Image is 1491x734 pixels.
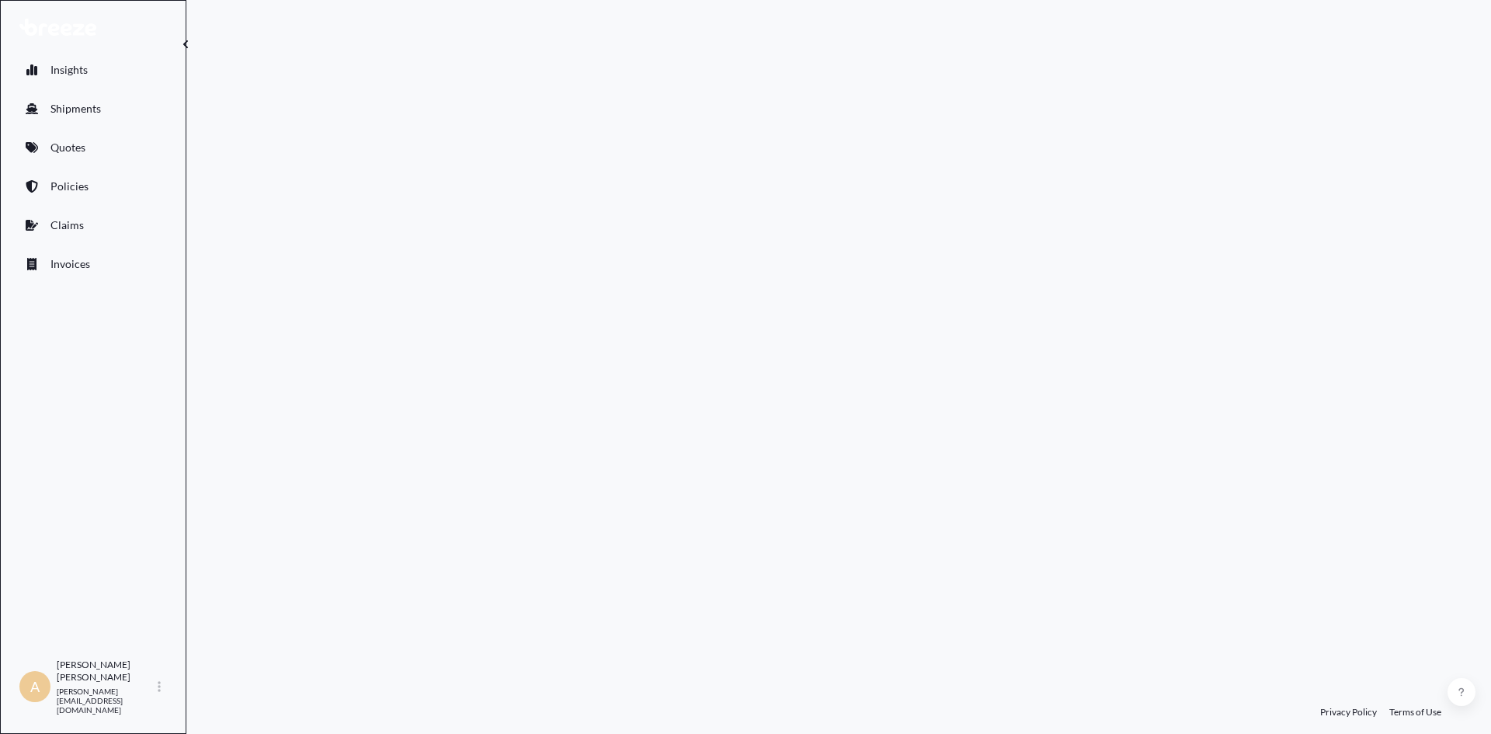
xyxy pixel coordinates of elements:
[13,249,173,280] a: Invoices
[57,687,155,715] p: [PERSON_NAME][EMAIL_ADDRESS][DOMAIN_NAME]
[50,256,90,272] p: Invoices
[13,132,173,163] a: Quotes
[57,659,155,684] p: [PERSON_NAME] [PERSON_NAME]
[50,140,85,155] p: Quotes
[50,101,101,117] p: Shipments
[13,93,173,124] a: Shipments
[1389,706,1441,718] a: Terms of Use
[50,217,84,233] p: Claims
[30,679,40,694] span: A
[1320,706,1377,718] a: Privacy Policy
[13,210,173,241] a: Claims
[50,62,88,78] p: Insights
[13,54,173,85] a: Insights
[50,179,89,194] p: Policies
[13,171,173,202] a: Policies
